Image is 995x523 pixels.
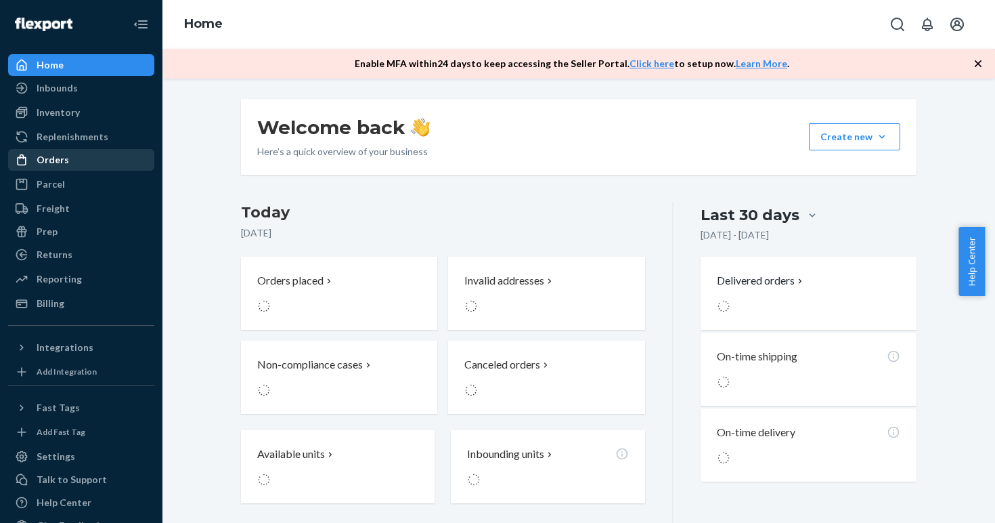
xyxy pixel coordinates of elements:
[8,424,154,440] a: Add Fast Tag
[15,18,72,31] img: Flexport logo
[736,58,787,69] a: Learn More
[37,272,82,286] div: Reporting
[8,221,154,243] a: Prep
[8,446,154,467] a: Settings
[8,54,154,76] a: Home
[37,341,93,354] div: Integrations
[701,205,799,226] div: Last 30 days
[37,177,65,191] div: Parcel
[701,228,769,242] p: [DATE] - [DATE]
[184,16,223,31] a: Home
[257,446,325,462] p: Available units
[411,118,430,137] img: hand-wave emoji
[448,257,644,330] button: Invalid addresses
[241,257,437,330] button: Orders placed
[37,366,97,377] div: Add Integration
[8,293,154,314] a: Billing
[37,496,91,509] div: Help Center
[464,273,544,289] p: Invalid addresses
[241,226,645,240] p: [DATE]
[8,397,154,419] button: Fast Tags
[37,153,69,167] div: Orders
[37,401,80,415] div: Fast Tags
[914,11,941,38] button: Open notifications
[717,425,795,440] p: On-time delivery
[467,446,544,462] p: Inbounding units
[8,364,154,380] a: Add Integration
[717,349,797,364] p: On-time shipping
[37,450,75,463] div: Settings
[37,58,64,72] div: Home
[958,227,985,296] button: Help Center
[8,173,154,195] a: Parcel
[8,469,154,490] a: Talk to Support
[37,81,78,95] div: Inbounds
[809,123,900,150] button: Create new
[37,202,70,215] div: Freight
[8,268,154,290] a: Reporting
[629,58,674,69] a: Click here
[37,130,108,144] div: Replenishments
[37,248,72,261] div: Returns
[448,341,644,414] button: Canceled orders
[241,341,437,414] button: Non-compliance cases
[8,337,154,358] button: Integrations
[717,273,805,289] button: Delivered orders
[257,145,430,159] p: Here’s a quick overview of your business
[37,473,107,486] div: Talk to Support
[451,430,644,503] button: Inbounding units
[944,11,971,38] button: Open account menu
[8,126,154,148] a: Replenishments
[257,115,430,140] h1: Welcome back
[37,426,85,438] div: Add Fast Tag
[884,11,911,38] button: Open Search Box
[127,11,154,38] button: Close Navigation
[8,492,154,514] a: Help Center
[8,149,154,171] a: Orders
[355,57,789,70] p: Enable MFA within 24 days to keep accessing the Seller Portal. to setup now. .
[37,225,58,238] div: Prep
[37,106,80,119] div: Inventory
[8,244,154,266] a: Returns
[241,430,435,503] button: Available units
[464,357,540,373] p: Canceled orders
[257,273,324,289] p: Orders placed
[8,102,154,123] a: Inventory
[173,5,234,44] ol: breadcrumbs
[37,297,64,310] div: Billing
[8,198,154,219] a: Freight
[257,357,363,373] p: Non-compliance cases
[241,202,645,224] h3: Today
[8,77,154,99] a: Inbounds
